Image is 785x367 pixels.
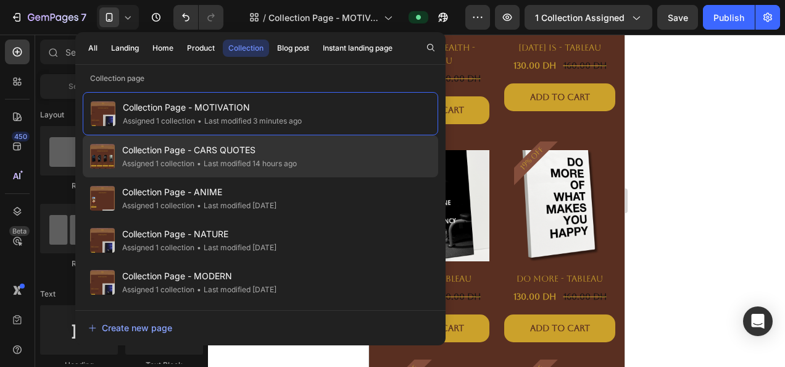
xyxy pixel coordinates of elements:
[197,285,201,294] span: •
[69,81,95,92] span: Section
[173,5,223,30] div: Undo/Redo
[713,11,744,24] div: Publish
[122,158,194,170] div: Assigned 1 collection
[535,11,625,24] span: 1 collection assigned
[9,226,30,236] div: Beta
[123,115,195,127] div: Assigned 1 collection
[668,12,688,23] span: Save
[272,40,315,57] button: Blog post
[81,10,86,25] p: 7
[195,115,302,127] div: Last modified 3 minutes ago
[277,43,309,54] div: Blog post
[223,40,269,57] button: Collection
[123,100,302,115] span: Collection Page - MOTIVATION
[122,227,276,242] span: Collection Page - NATURE
[369,35,625,367] iframe: Design area
[194,284,276,296] div: Last modified [DATE]
[122,242,194,254] div: Assigned 1 collection
[122,269,276,284] span: Collection Page - MODERN
[197,243,201,252] span: •
[228,43,264,54] div: Collection
[122,200,194,212] div: Assigned 1 collection
[317,40,398,57] button: Instant landing page
[40,180,118,192] div: Row
[525,5,652,30] button: 1 collection assigned
[323,43,392,54] div: Instant landing page
[263,11,266,24] span: /
[88,321,172,334] div: Create new page
[194,242,276,254] div: Last modified [DATE]
[122,185,276,200] span: Collection Page - ANIME
[40,289,56,300] span: Text
[657,5,698,30] button: Save
[122,143,297,158] span: Collection Page - CARS QUOTES
[40,109,64,120] span: Layout
[743,306,773,336] div: Open Intercom Messenger
[5,5,92,30] button: 7
[40,258,118,269] div: Row
[197,159,201,168] span: •
[194,200,276,212] div: Last modified [DATE]
[703,5,755,30] button: Publish
[197,116,202,125] span: •
[75,72,446,85] p: Collection page
[197,201,201,210] span: •
[268,11,379,24] span: Collection Page - MOTIVATION
[12,132,30,141] div: 450
[88,316,433,340] button: Create new page
[122,284,194,296] div: Assigned 1 collection
[194,158,297,170] div: Last modified 14 hours ago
